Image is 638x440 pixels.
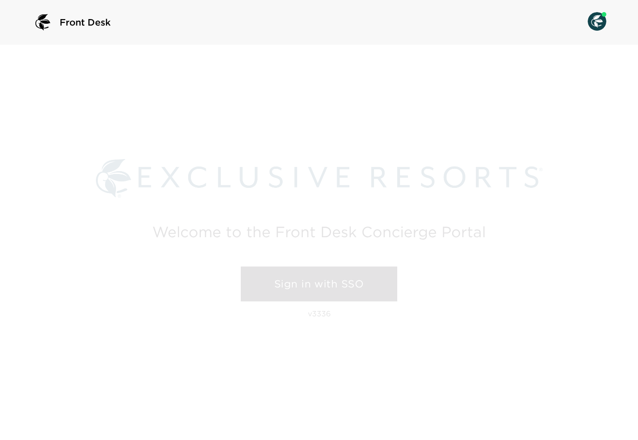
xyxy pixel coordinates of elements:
img: User [588,12,606,31]
a: Sign in with SSO [241,267,397,302]
img: logo [32,11,54,33]
p: v3336 [308,309,331,318]
span: Front Desk [60,16,111,29]
img: Exclusive Resorts logo [96,159,543,198]
h2: Welcome to the Front Desk Concierge Portal [152,225,486,239]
